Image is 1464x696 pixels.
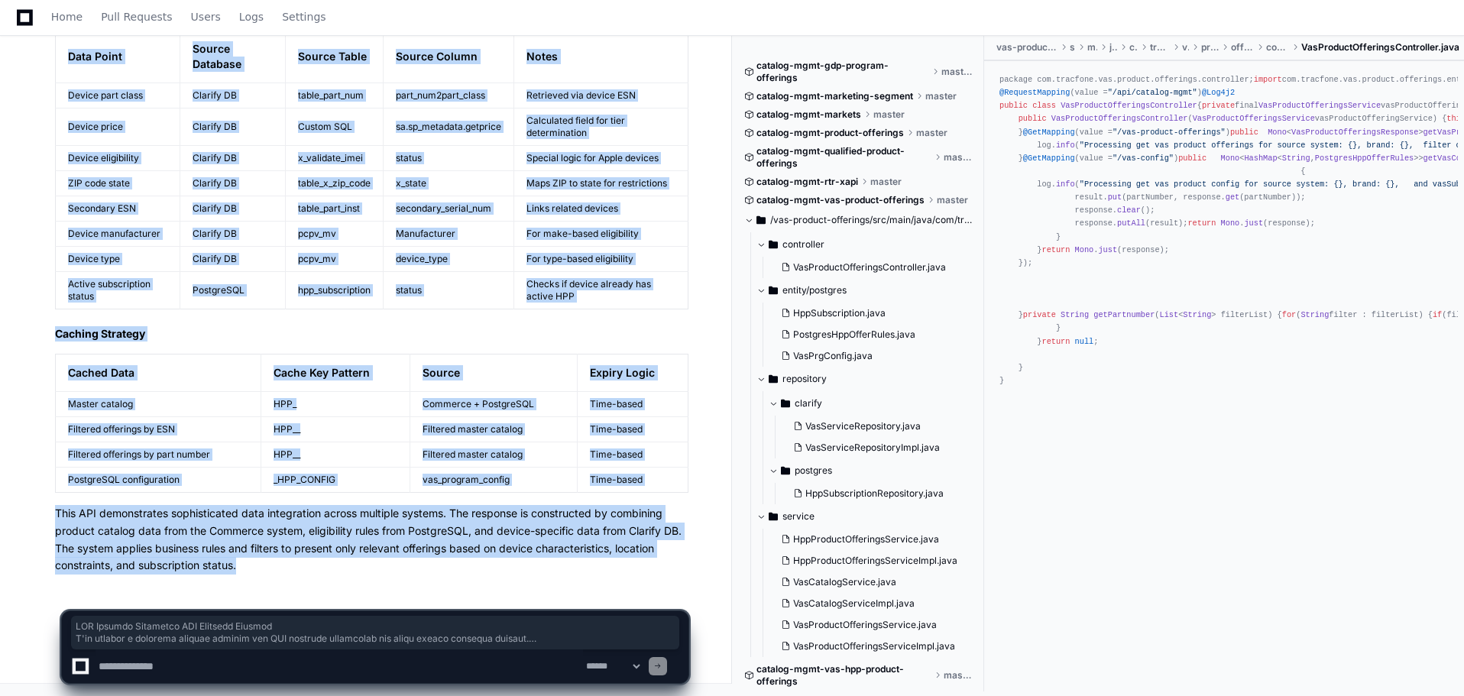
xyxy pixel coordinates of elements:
span: get [1226,193,1239,202]
button: HppProductOfferingsService.java [775,529,964,550]
span: for [1282,310,1296,319]
span: String [1300,310,1329,319]
td: _HPP_CONFIG [261,468,410,493]
span: VasProductOfferingsController [1051,114,1188,123]
td: Clarify DB [180,145,286,170]
span: tracfone [1150,41,1171,53]
span: master [944,151,973,163]
button: postgres [769,458,973,483]
td: Active subscription status [56,271,180,309]
span: catalog-mgmt-vas-product-offerings [756,194,925,206]
td: PostgreSQL configuration [56,468,261,493]
span: vas [1098,75,1112,84]
td: Filtered master catalog [410,417,578,442]
svg: Directory [769,235,778,254]
span: return [1187,219,1216,228]
th: Source Column [384,30,514,83]
span: public [999,101,1028,110]
td: Retrieved via device ESN [514,83,688,108]
span: HppProductOfferingsServiceImpl.java [793,555,957,567]
td: Clarify DB [180,246,286,271]
td: Filtered master catalog [410,442,578,468]
td: Clarify DB [180,170,286,196]
span: String [1061,310,1089,319]
span: String [1183,310,1211,319]
td: PostgreSQL [180,271,286,309]
span: Mono [1268,128,1287,137]
svg: Directory [781,394,790,413]
td: Device price [56,108,180,145]
button: service [756,504,973,529]
td: pcpv_mv [286,221,384,246]
span: HashMap [1244,154,1277,163]
button: /vas-product-offerings/src/main/java/com/tracfone/vas/product/offerings [744,208,973,232]
span: info [1056,141,1075,150]
span: com [1129,41,1138,53]
td: Device part class [56,83,180,108]
th: Source Table [286,30,384,83]
td: Commerce + PostgreSQL [410,392,578,417]
span: Logs [239,12,264,21]
span: catalog-mgmt-rtr-xapi [756,176,858,188]
button: HppProductOfferingsServiceImpl.java [775,550,964,571]
button: controller [756,232,973,257]
span: @GetMapping [1023,154,1075,163]
span: main [1087,41,1097,53]
th: Cache Key Pattern [261,354,410,392]
th: Notes [514,30,688,83]
td: table_part_num [286,83,384,108]
span: public [1230,128,1258,137]
h2: Caching Strategy [55,326,688,342]
span: VasServiceRepository.java [805,420,921,432]
span: info [1056,180,1075,189]
td: Clarify DB [180,221,286,246]
span: return [1041,337,1070,346]
span: catalog-mgmt-markets [756,108,861,121]
span: tracfone [1300,75,1338,84]
span: vas [1343,75,1357,84]
td: HPP_ _ [261,417,410,442]
span: vas [1182,41,1188,53]
td: status [384,271,514,309]
span: VasProductOfferingsService [1193,114,1315,123]
td: Secondary ESN [56,196,180,221]
span: class [1032,101,1056,110]
td: vas_program_config [410,468,578,493]
td: Time-based [578,392,688,417]
span: HppSubscriptionRepository.java [805,487,944,500]
td: pcpv_mv [286,246,384,271]
span: HppSubscription.java [793,307,886,319]
span: controller [782,238,824,251]
span: "/api/catalog-mgmt" [1108,88,1197,97]
span: postgres [795,465,832,477]
td: Checks if device already has active HPP [514,271,688,309]
button: repository [756,367,973,391]
span: import [1254,75,1282,84]
span: < > filterList [1160,310,1268,319]
svg: Directory [769,370,778,388]
span: VasServiceRepositoryImpl.java [805,442,940,454]
span: PostgresHppOfferRules [1315,154,1414,163]
td: For make-based eligibility [514,221,688,246]
span: Users [191,12,221,21]
button: entity/postgres [756,278,973,303]
td: Clarify DB [180,108,286,145]
td: Maps ZIP to state for restrictions [514,170,688,196]
span: putAll [1117,219,1145,228]
td: Clarify DB [180,196,286,221]
span: just [1098,245,1117,254]
span: java [1109,41,1117,53]
th: Expiry Logic [578,354,688,392]
span: offerings [1400,75,1442,84]
td: Time-based [578,468,688,493]
span: @RequestMapping [999,88,1070,97]
td: Manufacturer [384,221,514,246]
td: table_part_inst [286,196,384,221]
span: master [873,108,905,121]
td: Filtered offerings by ESN [56,417,261,442]
td: Clarify DB [180,83,286,108]
span: null [1075,337,1094,346]
span: LOR Ipsumdo Sitametco ADI Elitsedd Eiusmod T'in utlabor e dolorema aliquae adminim ven QUI nostru... [76,620,675,645]
button: clarify [769,391,973,416]
span: public [1178,154,1207,163]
